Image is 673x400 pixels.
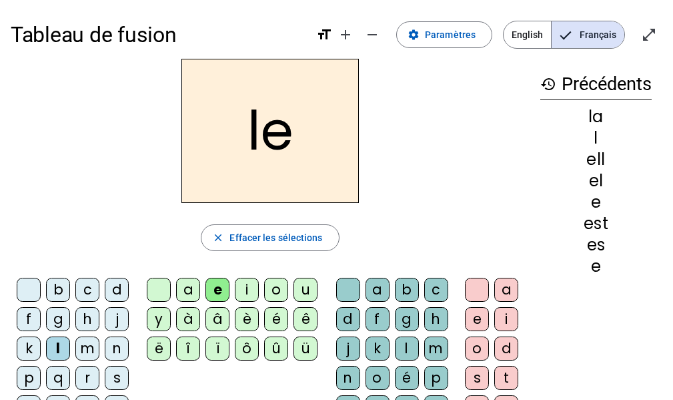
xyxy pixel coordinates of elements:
div: î [176,337,200,361]
div: l [46,337,70,361]
div: g [395,307,419,331]
div: est [540,216,652,232]
div: f [17,307,41,331]
div: s [465,366,489,390]
div: û [264,337,288,361]
div: n [105,337,129,361]
div: ê [293,307,317,331]
div: p [17,366,41,390]
div: a [366,278,390,302]
div: c [75,278,99,302]
div: o [264,278,288,302]
div: b [395,278,419,302]
div: e [205,278,229,302]
div: à [176,307,200,331]
span: Paramètres [425,27,476,43]
div: l [395,337,419,361]
div: i [494,307,518,331]
div: u [293,278,317,302]
mat-icon: close [212,232,224,244]
div: é [395,366,419,390]
div: ë [147,337,171,361]
div: q [46,366,70,390]
mat-button-toggle-group: Language selection [503,21,625,49]
div: é [264,307,288,331]
mat-icon: settings [408,29,420,41]
div: es [540,237,652,253]
div: t [494,366,518,390]
div: a [494,278,518,302]
mat-icon: remove [364,27,380,43]
div: m [424,337,448,361]
div: l [540,130,652,146]
div: f [366,307,390,331]
button: Entrer en plein écran [636,21,662,48]
div: ï [205,337,229,361]
div: ell [540,152,652,168]
div: e [540,194,652,210]
span: Français [552,21,624,48]
div: n [336,366,360,390]
div: r [75,366,99,390]
div: d [494,337,518,361]
div: y [147,307,171,331]
mat-icon: open_in_full [641,27,657,43]
div: o [465,337,489,361]
div: j [105,307,129,331]
div: d [105,278,129,302]
mat-icon: add [338,27,354,43]
h2: le [181,59,359,203]
div: i [235,278,259,302]
div: d [336,307,360,331]
div: ô [235,337,259,361]
h3: Précédents [540,69,652,99]
div: p [424,366,448,390]
div: h [424,307,448,331]
div: k [366,337,390,361]
div: c [424,278,448,302]
button: Diminuer la taille de la police [359,21,386,48]
div: è [235,307,259,331]
button: Augmenter la taille de la police [332,21,359,48]
div: el [540,173,652,189]
div: h [75,307,99,331]
div: la [540,109,652,125]
div: j [336,337,360,361]
div: m [75,337,99,361]
div: s [105,366,129,390]
div: b [46,278,70,302]
div: k [17,337,41,361]
div: o [366,366,390,390]
div: a [176,278,200,302]
div: g [46,307,70,331]
button: Paramètres [396,21,492,48]
mat-icon: history [540,76,556,92]
div: e [465,307,489,331]
button: Effacer les sélections [201,224,339,251]
div: e [540,258,652,274]
h1: Tableau de fusion [11,13,305,56]
div: ü [293,337,317,361]
div: â [205,307,229,331]
span: Effacer les sélections [229,230,322,246]
mat-icon: format_size [316,27,332,43]
span: English [504,21,551,48]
